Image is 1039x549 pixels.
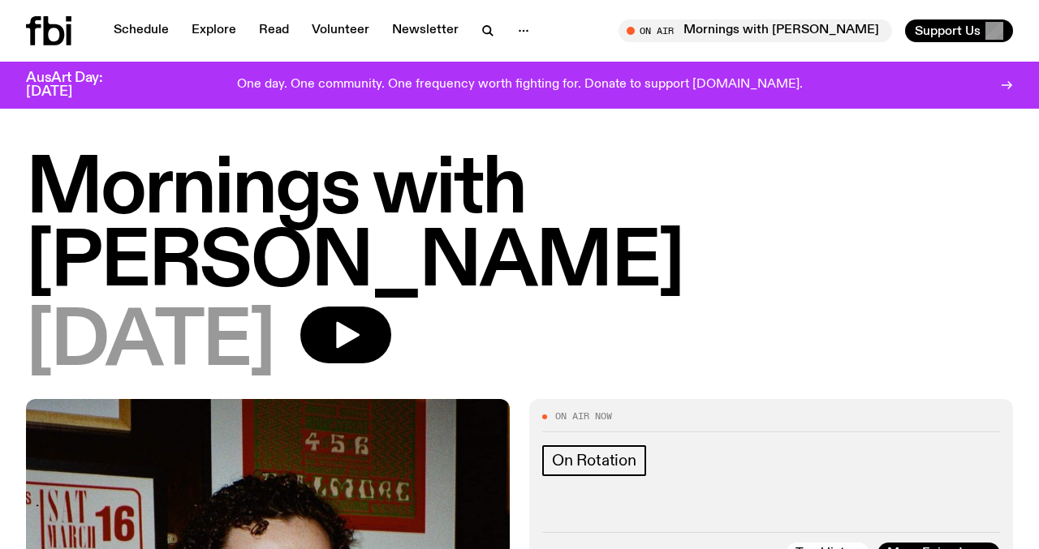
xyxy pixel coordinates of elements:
a: Volunteer [302,19,379,42]
a: Newsletter [382,19,468,42]
a: Explore [182,19,246,42]
span: [DATE] [26,307,274,380]
button: On AirMornings with [PERSON_NAME] [619,19,892,42]
h1: Mornings with [PERSON_NAME] [26,154,1013,300]
button: Support Us [905,19,1013,42]
span: Support Us [915,24,981,38]
span: On Rotation [552,452,636,470]
a: Schedule [104,19,179,42]
h3: AusArt Day: [DATE] [26,71,130,99]
a: Read [249,19,299,42]
a: On Rotation [542,445,646,476]
p: One day. One community. One frequency worth fighting for. Donate to support [DOMAIN_NAME]. [237,78,803,92]
span: On Air Now [555,412,612,421]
